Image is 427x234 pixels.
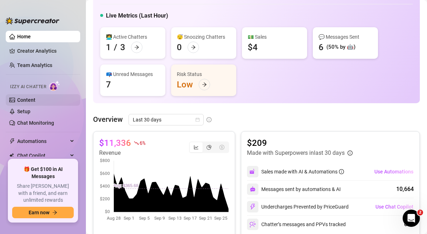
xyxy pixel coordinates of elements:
[417,210,423,215] span: 2
[374,169,413,175] span: Use Automations
[348,151,353,156] span: info-circle
[250,186,256,192] img: svg%3e
[12,166,74,180] span: 🎁 Get $100 in AI Messages
[134,45,139,50] span: arrow-right
[106,70,160,78] div: 📪 Unread Messages
[191,45,196,50] span: arrow-right
[177,70,231,78] div: Risk Status
[375,201,414,212] button: Use Chat Copilot
[133,114,199,125] span: Last 30 days
[189,142,229,153] div: segmented control
[93,114,123,125] article: Overview
[99,149,145,157] article: Revenue
[374,166,414,177] button: Use Automations
[10,83,46,90] span: Izzy AI Chatter
[106,33,160,41] div: 👩‍💻 Active Chatters
[326,43,355,52] div: (50% by 🤖)
[17,135,68,147] span: Automations
[106,11,168,20] h5: Live Metrics (Last Hour)
[17,45,74,57] a: Creator Analytics
[249,221,256,228] img: svg%3e
[17,109,30,114] a: Setup
[339,169,344,174] span: info-circle
[247,149,345,157] article: Made with Superpowers in last 30 days
[120,42,125,53] div: 3
[106,42,111,53] div: 1
[248,42,258,53] div: $4
[6,17,59,24] img: logo-BBDzfeDw.svg
[195,118,200,122] span: calendar
[249,168,256,175] img: svg%3e
[396,185,414,194] div: 10,664
[9,138,15,144] span: thunderbolt
[12,183,74,204] span: Share [PERSON_NAME] with a friend, and earn unlimited rewards
[247,201,349,212] div: Undercharges Prevented by PriceGuard
[134,140,139,145] span: fall
[17,34,31,39] a: Home
[403,210,420,227] iframe: Intercom live chat
[247,219,346,230] div: Chatter’s messages and PPVs tracked
[249,204,256,210] img: svg%3e
[207,145,212,150] span: pie-chart
[319,33,372,41] div: 💬 Messages Sent
[202,82,207,87] span: arrow-right
[140,139,145,146] span: 6 %
[261,168,344,176] div: Sales made with AI & Automations
[17,97,35,103] a: Content
[247,137,353,149] article: $209
[99,137,131,149] article: $11,336
[17,120,54,126] a: Chat Monitoring
[248,33,301,41] div: 💵 Sales
[12,207,74,218] button: Earn nowarrow-right
[319,42,324,53] div: 6
[106,79,111,90] div: 7
[207,117,212,122] span: info-circle
[49,81,60,91] img: AI Chatter
[247,183,341,195] div: Messages sent by automations & AI
[9,153,14,158] img: Chat Copilot
[29,210,49,215] span: Earn now
[17,62,52,68] a: Team Analytics
[194,145,199,150] span: line-chart
[177,33,231,41] div: 😴 Snoozing Chatters
[219,145,224,150] span: dollar-circle
[375,204,413,210] span: Use Chat Copilot
[52,210,57,215] span: arrow-right
[17,150,68,161] span: Chat Copilot
[177,42,182,53] div: 0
